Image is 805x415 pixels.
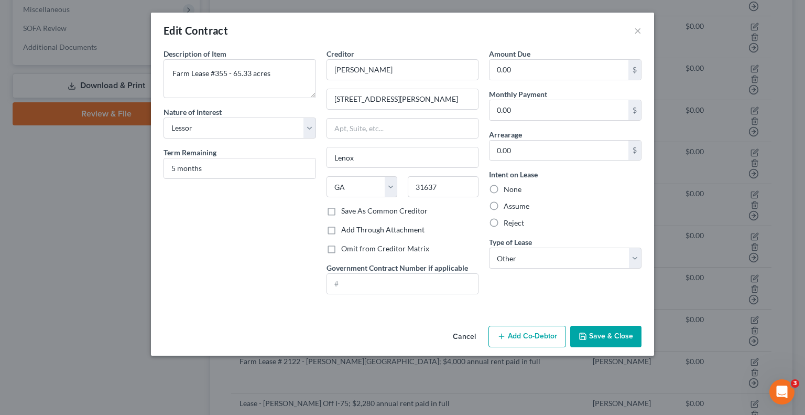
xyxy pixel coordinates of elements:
[504,184,521,195] label: None
[634,24,641,37] button: ×
[341,225,425,235] label: Add Through Attachment
[164,107,222,118] label: Nature of Interest
[341,206,428,216] label: Save As Common Creditor
[164,158,316,178] input: --
[489,141,628,161] input: 0.00
[327,59,479,80] input: Search creditor by name...
[327,262,468,273] label: Government Contract Number if applicable
[327,147,478,167] input: Enter city...
[327,49,354,58] span: Creditor
[489,238,532,247] span: Type of Lease
[164,49,226,58] span: Description of Item
[489,129,522,140] label: Arrearage
[489,60,628,80] input: 0.00
[628,100,641,120] div: $
[341,243,429,254] label: Omit from Creditor Matrix
[164,23,228,38] div: Edit Contract
[489,89,547,100] label: Monthly Payment
[769,379,795,405] iframe: Intercom live chat
[570,326,641,348] button: Save & Close
[408,176,478,197] input: Enter zip..
[628,60,641,80] div: $
[504,201,529,211] label: Assume
[504,218,524,228] label: Reject
[628,141,641,161] div: $
[444,327,484,348] button: Cancel
[164,147,216,158] label: Term Remaining
[489,48,530,59] label: Amount Due
[791,379,799,388] span: 3
[327,119,478,139] input: Apt, Suite, etc...
[327,89,478,109] input: Enter address...
[489,100,628,120] input: 0.00
[489,169,538,180] label: Intent on Lease
[327,274,478,294] input: #
[488,326,566,348] button: Add Co-Debtor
